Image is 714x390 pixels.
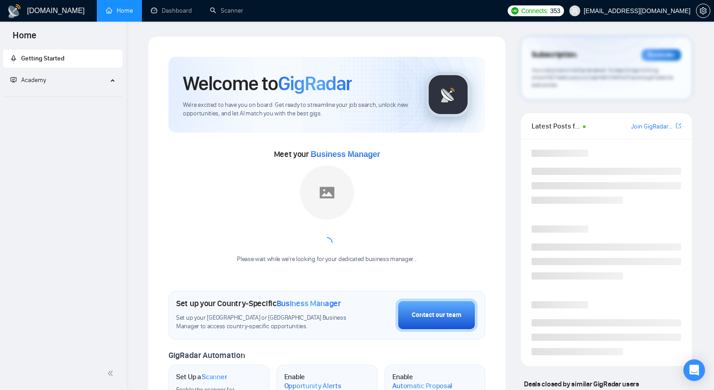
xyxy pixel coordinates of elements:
[10,76,46,84] span: Academy
[521,6,548,16] span: Connects:
[168,350,245,360] span: GigRadar Automation
[176,298,341,308] h1: Set up your Country-Specific
[322,237,332,248] span: loading
[232,255,422,264] div: Please wait while we're looking for your dedicated business manager...
[106,7,133,14] a: homeHome
[396,298,478,332] button: Contact our team
[676,122,681,130] a: export
[631,122,674,132] a: Join GigRadar Slack Community
[683,359,705,381] div: Open Intercom Messenger
[277,298,341,308] span: Business Manager
[176,314,350,331] span: Set up your [GEOGRAPHIC_DATA] or [GEOGRAPHIC_DATA] Business Manager to access country-specific op...
[532,47,576,63] span: Subscription
[532,120,580,132] span: Latest Posts from the GigRadar Community
[572,8,578,14] span: user
[176,372,227,381] h1: Set Up a
[278,71,352,96] span: GigRadar
[641,49,681,61] div: Reminder
[183,71,352,96] h1: Welcome to
[284,372,348,390] h1: Enable
[210,7,243,14] a: searchScanner
[676,122,681,129] span: export
[696,4,710,18] button: setting
[300,165,354,220] img: placeholder.png
[3,93,123,99] li: Academy Homepage
[10,55,17,61] span: rocket
[426,72,471,117] img: gigradar-logo.png
[532,67,673,88] span: Your subscription will be renewed. To keep things running smoothly, make sure your payment method...
[21,55,64,62] span: Getting Started
[10,77,17,83] span: fund-projection-screen
[107,369,116,378] span: double-left
[311,150,380,159] span: Business Manager
[550,6,560,16] span: 353
[696,7,710,14] a: setting
[3,50,123,68] li: Getting Started
[274,149,380,159] span: Meet your
[151,7,192,14] a: dashboardDashboard
[202,372,227,381] span: Scanner
[5,29,44,48] span: Home
[511,7,518,14] img: upwork-logo.png
[7,4,22,18] img: logo
[412,310,461,320] div: Contact our team
[183,101,411,118] span: We're excited to have you on board. Get ready to streamline your job search, unlock new opportuni...
[696,7,710,14] span: setting
[21,76,46,84] span: Academy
